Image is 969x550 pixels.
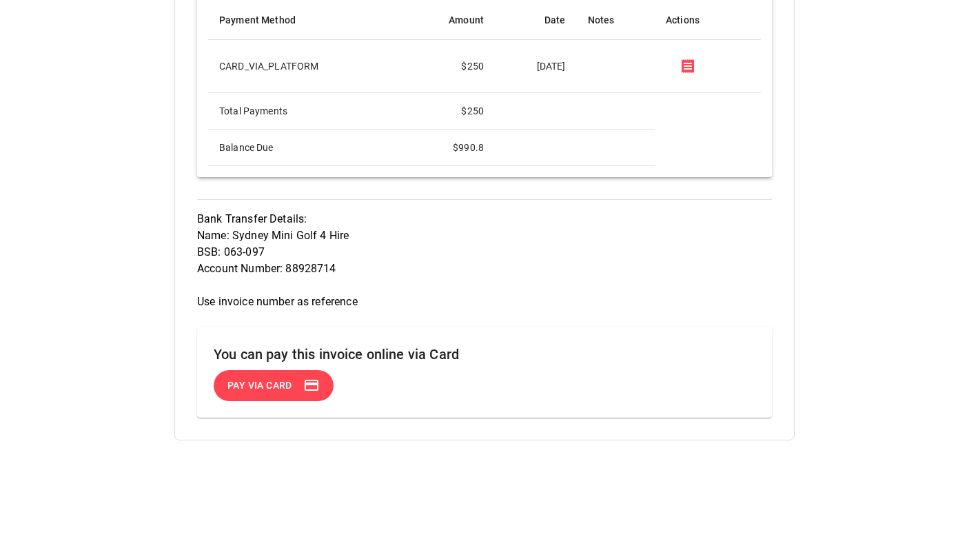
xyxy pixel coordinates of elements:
td: CARD_VIA_PLATFORM [208,40,403,93]
th: Actions [655,1,761,40]
td: $ 990.8 [403,130,495,166]
td: [DATE] [495,40,577,93]
td: Total Payments [208,93,403,130]
h6: You can pay this invoice online via Card [214,343,755,365]
td: $ 250 [403,93,495,130]
td: $ 250 [403,40,495,93]
th: Date [495,1,577,40]
td: Balance Due [208,130,403,166]
th: Payment Method [208,1,403,40]
button: Pay via Card [214,370,334,401]
span: Pay via Card [227,377,292,394]
th: Notes [577,1,655,40]
th: Amount [403,1,495,40]
p: Bank Transfer Details: Name: Sydney Mini Golf 4 Hire BSB: 063-097 Account Number: 88928714 Use in... [197,211,772,310]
